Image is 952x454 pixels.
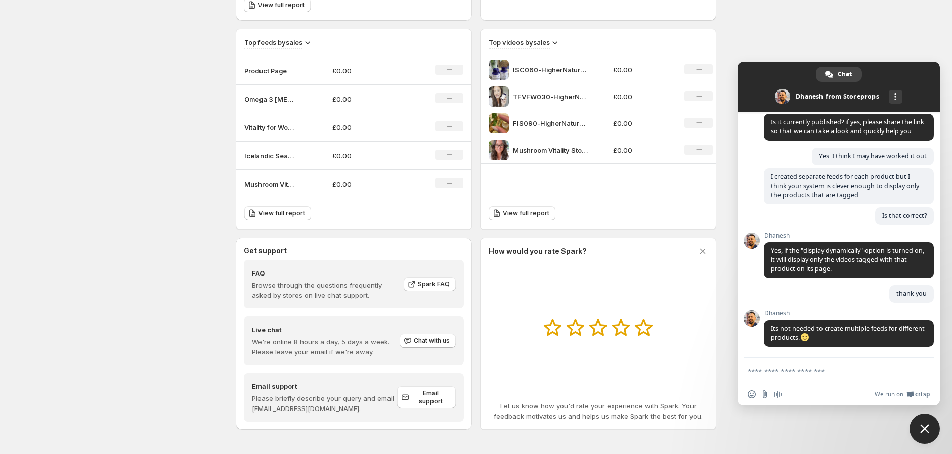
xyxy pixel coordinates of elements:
p: £0.00 [332,66,404,76]
p: £0.00 [332,151,404,161]
h3: Top videos by sales [489,37,550,48]
a: Chat [816,67,862,82]
span: Is it currently published? if yes, please share the link so that we can take a look and quickly h... [771,118,924,135]
h3: Top feeds by sales [244,37,302,48]
p: Icelandic Seaweed Calcium [244,151,295,161]
span: View full report [258,1,305,9]
p: Please briefly describe your query and email [EMAIL_ADDRESS][DOMAIN_NAME]. [252,393,397,414]
img: FIS090-HigherNature_Concept3_wtxt [489,113,509,133]
p: Mushroom Vitality Story V3 [513,145,589,155]
p: Browse through the questions frequently asked by stores on live chat support. [252,280,397,300]
h4: Live chat [252,325,399,335]
span: We run on [875,390,903,398]
p: Vitality for Women [244,122,295,132]
p: £0.00 [613,145,673,155]
p: £0.00 [613,65,673,75]
h4: FAQ [252,268,397,278]
p: We're online 8 hours a day, 5 days a week. Please leave your email if we're away. [252,337,399,357]
span: Yes, if the "display dynamically" option is turned on, it will display only the videos tagged wit... [771,246,924,273]
a: Spark FAQ [404,277,456,291]
span: Email support [411,389,450,405]
span: Insert an emoji [748,390,756,398]
span: Dhanesh [764,232,934,239]
span: Audio message [774,390,782,398]
span: Chat with us [414,337,450,345]
span: Yes. I think I may have worked it out [819,152,927,160]
span: Send a file [761,390,769,398]
span: Chat [838,67,852,82]
p: FIS090-HigherNature_Concept3_wtxt [513,118,589,128]
p: Omega 3 [MEDICAL_DATA] [244,94,295,104]
span: Dhanesh [764,310,934,317]
span: Spark FAQ [418,280,450,288]
p: £0.00 [613,118,673,128]
h3: Get support [244,246,287,256]
a: Close chat [910,414,940,444]
p: TFVFW030-HigherNature_Concept1_wtxt [513,92,589,102]
p: Mushroom Vitality [244,179,295,189]
a: Email support [397,386,456,408]
a: View full report [489,206,555,220]
h4: Email support [252,381,397,391]
p: £0.00 [332,122,404,132]
p: £0.00 [332,179,404,189]
p: £0.00 [332,94,404,104]
span: Crisp [915,390,930,398]
button: Chat with us [400,334,456,348]
a: View full report [244,206,311,220]
a: We run onCrisp [875,390,930,398]
p: Product Page [244,66,295,76]
img: Mushroom Vitality Story V3 [489,140,509,160]
span: Is that correct? [882,211,927,220]
img: ISC060-HigherNature_Concept2_wtxt [489,60,509,80]
p: Let us know how you'd rate your experience with Spark. Your feedback motivates us and helps us ma... [489,401,708,421]
p: ISC060-HigherNature_Concept2_wtxt [513,65,589,75]
span: Its not needed to create multiple feeds for different products. [771,324,925,342]
textarea: Compose your message... [748,358,910,383]
span: I created separate feeds for each product but I think your system is clever enough to display onl... [771,172,919,199]
img: TFVFW030-HigherNature_Concept1_wtxt [489,86,509,107]
p: £0.00 [613,92,673,102]
span: View full report [503,209,549,217]
span: thank you [896,289,927,298]
h3: How would you rate Spark? [489,246,587,256]
span: View full report [258,209,305,217]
